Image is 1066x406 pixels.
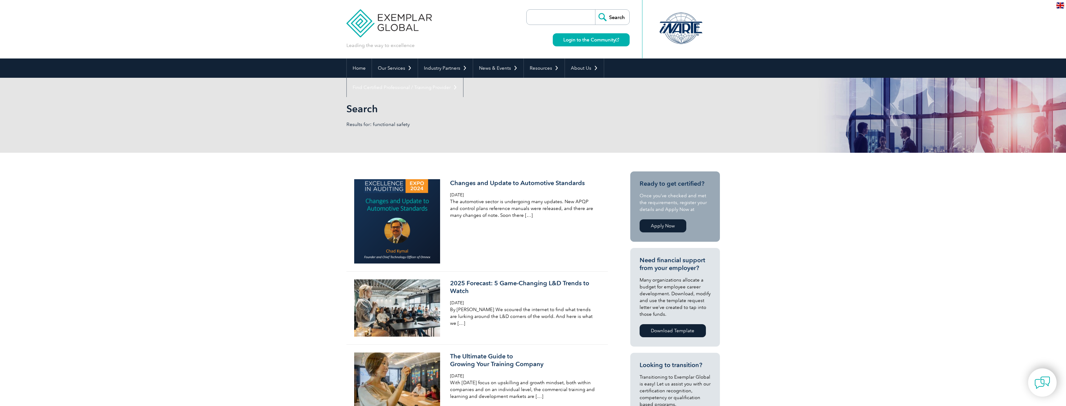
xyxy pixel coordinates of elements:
img: contact-chat.png [1035,375,1050,390]
h1: Search [346,103,585,115]
p: With [DATE] focus on upskilling and growth mindset, both within companies and on an individual le... [450,379,598,400]
h3: Changes and Update to Automotive Standards [450,179,598,187]
span: [DATE] [450,192,464,198]
img: en [1056,2,1064,8]
a: Resources [524,58,565,78]
a: Download Template [640,324,706,337]
a: Changes and Update to Automotive Standards [DATE] The automotive sector is undergoing many update... [346,171,608,272]
a: News & Events [473,58,524,78]
p: Leading the way to excellence [346,42,415,49]
p: Results for: functional safety [346,121,533,128]
a: Our Services [372,58,418,78]
a: Home [347,58,372,78]
a: Find Certified Professional / Training Provider [347,78,463,97]
p: By [PERSON_NAME] We scoured the internet to find what trends are lurking around the L&D corners o... [450,306,598,327]
img: open_square.png [616,38,619,41]
img: pexels-bertellifotografia-18999478-300x200.jpg [354,279,440,337]
a: Apply Now [640,219,686,232]
a: About Us [565,58,604,78]
h3: Need financial support from your employer? [640,256,711,272]
h3: Ready to get certified? [640,180,711,188]
a: 2025 Forecast: 5 Game-Changing L&D Trends to Watch [DATE] By [PERSON_NAME] We scoured the interne... [346,272,608,345]
p: The automotive sector is undergoing many updates. New APQP and control plans reference manuals we... [450,198,598,219]
p: Once you’ve checked and met the requirements, register your details and Apply Now at [640,192,711,213]
h3: The Ultimate Guide to Growing Your Training Company [450,352,598,368]
h3: 2025 Forecast: 5 Game-Changing L&D Trends to Watch [450,279,598,295]
span: [DATE] [450,373,464,379]
span: [DATE] [450,300,464,306]
h3: Looking to transition? [640,361,711,369]
p: Many organizations allocate a budget for employee career development. Download, modify and use th... [640,277,711,318]
a: Login to the Community [553,33,630,46]
input: Search [595,10,629,25]
a: Industry Partners [418,58,473,78]
img: automotive-standards-2-300x294.png [354,179,440,264]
